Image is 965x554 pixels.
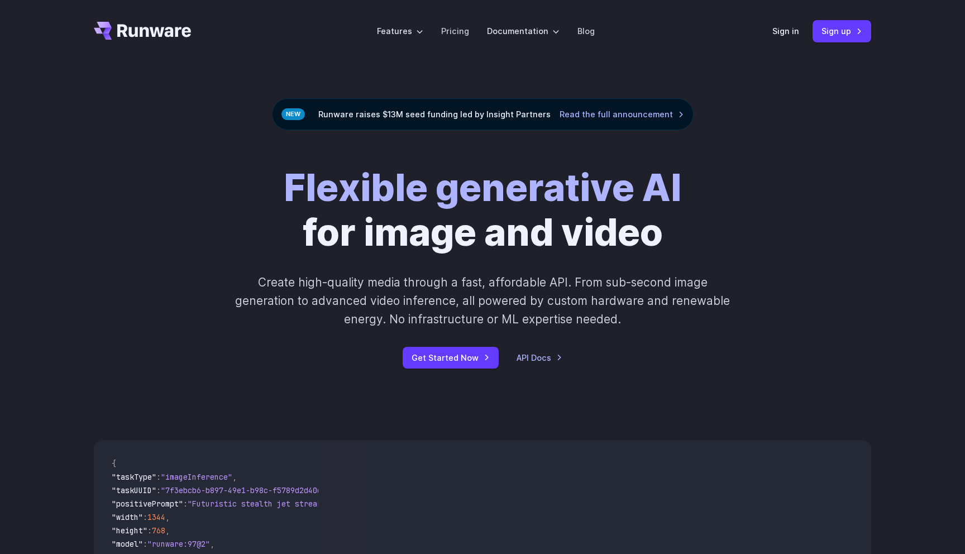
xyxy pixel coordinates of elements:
span: , [210,539,214,549]
a: Blog [577,25,595,37]
span: { [112,459,116,469]
span: "7f3ebcb6-b897-49e1-b98c-f5789d2d40d7" [161,485,331,495]
span: , [165,512,170,522]
span: : [143,539,147,549]
label: Features [377,25,423,37]
span: "taskUUID" [112,485,156,495]
span: "imageInference" [161,472,232,482]
span: 1344 [147,512,165,522]
span: "Futuristic stealth jet streaking through a neon-lit cityscape with glowing purple exhaust" [188,499,594,509]
span: "runware:97@2" [147,539,210,549]
a: Get Started Now [403,347,499,369]
a: Read the full announcement [560,108,684,121]
span: 768 [152,526,165,536]
div: Runware raises $13M seed funding led by Insight Partners [272,98,694,130]
p: Create high-quality media through a fast, affordable API. From sub-second image generation to adv... [234,273,732,329]
a: Go to / [94,22,191,40]
span: : [143,512,147,522]
strong: Flexible generative AI [284,165,681,210]
span: , [165,526,170,536]
a: API Docs [517,351,562,364]
span: : [147,526,152,536]
span: , [232,472,237,482]
span: : [156,472,161,482]
span: "model" [112,539,143,549]
span: : [183,499,188,509]
h1: for image and video [284,166,681,255]
span: "height" [112,526,147,536]
label: Documentation [487,25,560,37]
span: "taskType" [112,472,156,482]
span: "positivePrompt" [112,499,183,509]
a: Pricing [441,25,469,37]
span: : [156,485,161,495]
span: "width" [112,512,143,522]
a: Sign up [813,20,871,42]
a: Sign in [772,25,799,37]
